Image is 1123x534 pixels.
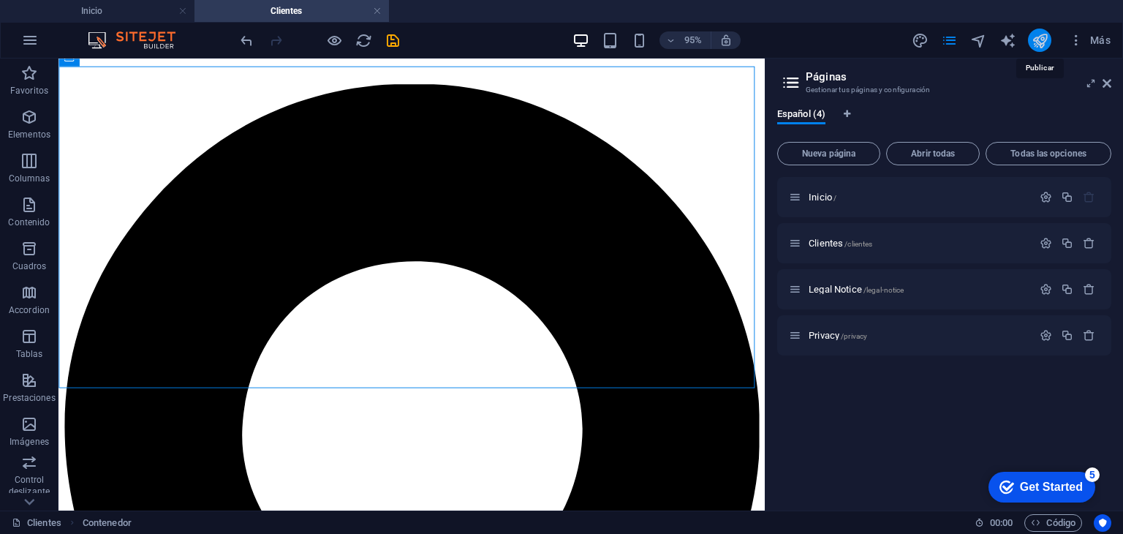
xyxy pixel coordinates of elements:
span: Español (4) [777,105,825,126]
div: Clientes/clientes [804,238,1032,248]
button: publish [1028,29,1051,52]
i: Guardar (Ctrl+S) [385,32,401,49]
button: Todas las opciones [986,142,1111,165]
button: Más [1063,29,1116,52]
i: Deshacer: Cambiar botón (Ctrl+Z) [238,32,255,49]
button: Usercentrics [1094,514,1111,532]
div: Configuración [1040,191,1052,203]
h6: Tiempo de la sesión [975,514,1013,532]
span: /clientes [844,240,872,248]
p: Favoritos [10,85,48,97]
div: Configuración [1040,237,1052,249]
h6: 95% [681,31,705,49]
p: Prestaciones [3,392,55,404]
p: Contenido [8,217,50,228]
div: Configuración [1040,283,1052,296]
button: design [911,31,929,49]
div: Eliminar [1083,237,1095,249]
span: Abrir todas [893,149,973,158]
i: Páginas (Ctrl+Alt+S) [941,32,958,49]
p: Tablas [16,348,43,360]
div: Duplicar [1061,191,1073,203]
div: Privacy/privacy [804,331,1032,340]
button: reload [355,31,372,49]
span: Haz clic para abrir la página [809,238,872,249]
button: Código [1024,514,1082,532]
span: Código [1031,514,1075,532]
div: Duplicar [1061,237,1073,249]
nav: breadcrumb [83,514,132,532]
span: Haz clic para seleccionar y doble clic para editar [83,514,132,532]
div: Get Started [43,16,106,29]
div: Inicio/ [804,192,1032,202]
div: 5 [108,3,123,18]
p: Cuadros [12,260,47,272]
span: Todas las opciones [992,149,1105,158]
span: Más [1069,33,1111,48]
div: Pestañas de idiomas [777,108,1111,136]
button: Haz clic para salir del modo de previsualización y seguir editando [325,31,343,49]
span: /privacy [841,332,867,340]
a: Haz clic para cancelar la selección y doble clic para abrir páginas [12,514,61,532]
h2: Páginas [806,70,1111,83]
div: Eliminar [1083,283,1095,296]
span: Haz clic para abrir la página [809,192,836,203]
p: Columnas [9,173,50,184]
h4: Clientes [194,3,389,19]
button: Nueva página [777,142,880,165]
button: pages [940,31,958,49]
div: Configuración [1040,329,1052,342]
div: Eliminar [1083,329,1095,342]
span: : [1000,517,1002,528]
div: Get Started 5 items remaining, 0% complete [12,7,118,38]
span: Nueva página [784,149,874,158]
p: Imágenes [10,436,49,448]
span: / [833,194,836,202]
div: La página principal no puede eliminarse [1083,191,1095,203]
p: Accordion [9,304,50,316]
div: Legal Notice/legal-notice [804,285,1032,294]
button: 95% [659,31,711,49]
button: navigator [969,31,987,49]
button: text_generator [999,31,1016,49]
p: Elementos [8,129,50,140]
span: Haz clic para abrir la página [809,330,867,341]
div: Duplicar [1061,283,1073,296]
span: /legal-notice [863,286,904,294]
button: undo [238,31,255,49]
div: Duplicar [1061,329,1073,342]
span: 00 00 [990,514,1013,532]
span: Legal Notice [809,284,904,295]
button: Abrir todas [886,142,980,165]
button: save [384,31,401,49]
i: Navegador [970,32,987,49]
h3: Gestionar tus páginas y configuración [806,83,1082,97]
img: Editor Logo [84,31,194,49]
